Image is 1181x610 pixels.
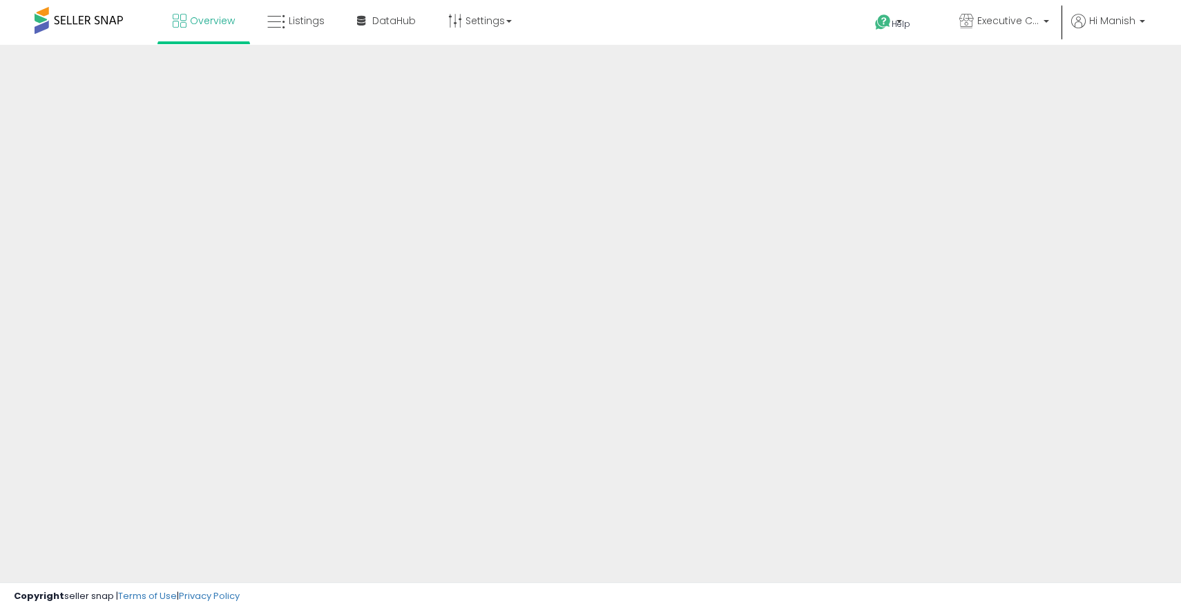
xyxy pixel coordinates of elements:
a: Help [864,3,937,45]
a: Hi Manish [1071,14,1145,45]
span: Executive Class Ecommerce Inc [977,14,1039,28]
span: Hi Manish [1089,14,1135,28]
span: Listings [289,14,325,28]
a: Terms of Use [118,589,177,602]
div: seller snap | | [14,590,240,603]
span: DataHub [372,14,416,28]
span: Help [892,18,910,30]
i: Get Help [874,14,892,31]
strong: Copyright [14,589,64,602]
a: Privacy Policy [179,589,240,602]
span: Overview [190,14,235,28]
